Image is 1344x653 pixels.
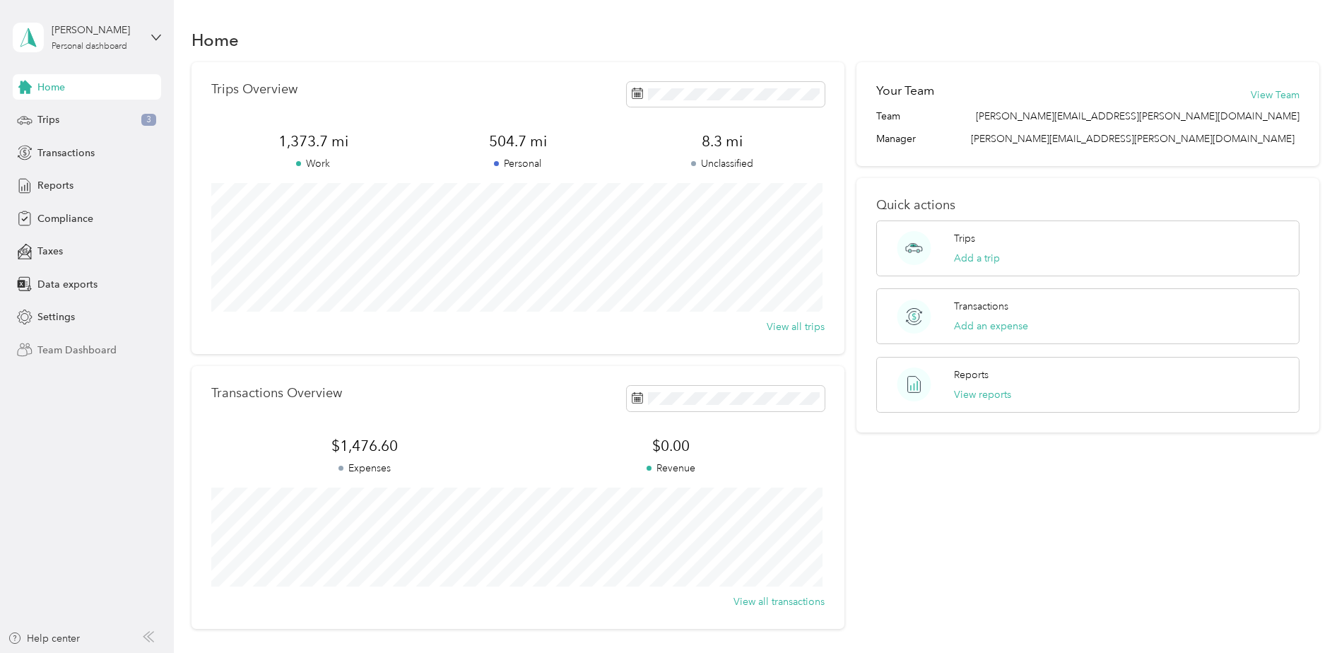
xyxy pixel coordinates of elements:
button: View Team [1251,88,1299,102]
button: View reports [954,387,1011,402]
p: Reports [954,367,989,382]
span: Transactions [37,146,95,160]
p: Quick actions [876,198,1299,213]
span: Team Dashboard [37,343,117,358]
p: Trips [954,231,975,246]
span: Taxes [37,244,63,259]
span: Settings [37,310,75,324]
h2: Your Team [876,82,934,100]
span: 3 [141,114,156,127]
span: $1,476.60 [211,436,518,456]
span: [PERSON_NAME][EMAIL_ADDRESS][PERSON_NAME][DOMAIN_NAME] [976,109,1299,124]
span: $0.00 [518,436,825,456]
span: Data exports [37,277,98,292]
span: Home [37,80,65,95]
button: View all transactions [733,594,825,609]
p: Personal [415,156,620,171]
span: 1,373.7 mi [211,131,415,151]
p: Unclassified [620,156,825,171]
span: 504.7 mi [415,131,620,151]
span: Trips [37,112,59,127]
button: Add an expense [954,319,1028,334]
h1: Home [191,33,239,47]
p: Revenue [518,461,825,476]
p: Transactions Overview [211,386,342,401]
button: Add a trip [954,251,1000,266]
span: Reports [37,178,73,193]
div: [PERSON_NAME] [52,23,140,37]
span: [PERSON_NAME][EMAIL_ADDRESS][PERSON_NAME][DOMAIN_NAME] [971,133,1295,145]
span: Manager [876,131,916,146]
p: Trips Overview [211,82,297,97]
p: Transactions [954,299,1008,314]
button: Help center [8,631,80,646]
div: Personal dashboard [52,42,127,51]
p: Expenses [211,461,518,476]
span: Compliance [37,211,93,226]
iframe: Everlance-gr Chat Button Frame [1265,574,1344,653]
p: Work [211,156,415,171]
span: Team [876,109,900,124]
button: View all trips [767,319,825,334]
span: 8.3 mi [620,131,825,151]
